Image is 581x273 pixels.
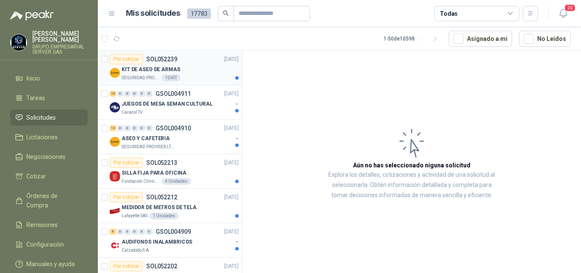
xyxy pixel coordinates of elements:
[110,261,143,271] div: Por cotizar
[223,10,229,16] span: search
[131,229,138,235] div: 0
[110,137,120,147] img: Company Logo
[224,193,239,201] p: [DATE]
[146,160,177,166] p: SOL052213
[110,125,116,131] div: 13
[124,125,131,131] div: 0
[124,91,131,97] div: 0
[146,56,177,62] p: SOL052239
[224,228,239,236] p: [DATE]
[224,159,239,167] p: [DATE]
[26,240,64,249] span: Configuración
[26,93,45,103] span: Tareas
[139,229,145,235] div: 0
[124,229,131,235] div: 0
[110,192,143,202] div: Por cotizar
[122,238,192,246] p: AUDIFONOS INALAMBRICOS
[98,51,242,85] a: Por cotizarSOL052239[DATE] Company LogoKIT DE ASEO DE ARMASSEGURIDAD PROVISER LTDA10 KIT
[146,125,152,131] div: 0
[10,188,88,213] a: Órdenes de Compra
[110,206,120,216] img: Company Logo
[32,31,88,43] p: [PERSON_NAME] [PERSON_NAME]
[26,132,58,142] span: Licitaciones
[26,220,58,230] span: Remisiones
[131,91,138,97] div: 0
[98,189,242,223] a: Por cotizarSOL052212[DATE] Company LogoMEDIDOR DE METROS DE TELALafayette SAS1 Unidades
[117,229,123,235] div: 0
[328,170,496,201] p: Explora los detalles, cotizaciones y actividad de una solicitud al seleccionarla. Obtén informaci...
[10,256,88,272] a: Manuales y ayuda
[146,229,152,235] div: 0
[224,90,239,98] p: [DATE]
[26,113,56,122] span: Solicitudes
[122,66,180,74] p: KIT DE ASEO DE ARMAS
[10,109,88,126] a: Solicitudes
[110,227,240,254] a: 9 0 0 0 0 0 GSOL004909[DATE] Company LogoAUDIFONOS INALAMBRICOSCalzatodo S.A.
[110,54,143,64] div: Por cotizar
[224,55,239,63] p: [DATE]
[26,74,40,83] span: Inicio
[224,124,239,132] p: [DATE]
[224,262,239,270] p: [DATE]
[10,168,88,184] a: Cotizar
[156,125,191,131] p: GSOL004910
[10,149,88,165] a: Negociaciones
[122,169,186,177] p: SILLA FIJA PARA OFICINA
[110,89,240,116] a: 10 0 0 0 0 0 GSOL004911[DATE] Company LogoJUEGOS DE MESA SEMAN CULTURALCaracol TV
[384,32,442,46] div: 1 - 50 de 10598
[110,240,120,250] img: Company Logo
[117,91,123,97] div: 0
[32,44,88,55] p: GRUPO EMPRESARIAL SERVER SAS
[26,191,80,210] span: Órdenes de Compra
[449,31,512,47] button: Asignado a mi
[117,125,123,131] div: 0
[162,178,191,185] div: 4 Unidades
[26,259,75,269] span: Manuales y ayuda
[564,4,576,12] span: 20
[11,34,27,51] img: Company Logo
[122,144,175,150] p: SEGURIDAD PROVISER LTDA
[122,135,170,143] p: ASEO Y CAFETERIA
[149,213,179,219] div: 1 Unidades
[110,68,120,78] img: Company Logo
[110,91,116,97] div: 10
[440,9,458,18] div: Todas
[10,10,54,20] img: Logo peakr
[122,109,142,116] p: Caracol TV
[139,125,145,131] div: 0
[187,9,211,19] span: 17783
[555,6,571,21] button: 20
[98,154,242,189] a: Por cotizarSOL052213[DATE] Company LogoSILLA FIJA PARA OFICINAFundación Clínica Shaio4 Unidades
[162,75,180,81] div: 10 KIT
[139,91,145,97] div: 0
[353,161,470,170] h3: Aún no has seleccionado niguna solicitud
[26,172,46,181] span: Cotizar
[156,91,191,97] p: GSOL004911
[146,194,177,200] p: SOL052212
[10,90,88,106] a: Tareas
[10,217,88,233] a: Remisiones
[110,158,143,168] div: Por cotizar
[10,236,88,253] a: Configuración
[110,102,120,112] img: Company Logo
[10,70,88,86] a: Inicio
[146,91,152,97] div: 0
[156,229,191,235] p: GSOL004909
[146,263,177,269] p: SOL052202
[519,31,571,47] button: No Leídos
[110,171,120,181] img: Company Logo
[122,178,160,185] p: Fundación Clínica Shaio
[126,7,180,20] h1: Mis solicitudes
[122,100,213,108] p: JUEGOS DE MESA SEMAN CULTURAL
[10,129,88,145] a: Licitaciones
[110,123,240,150] a: 13 0 0 0 0 0 GSOL004910[DATE] Company LogoASEO Y CAFETERIASEGURIDAD PROVISER LTDA
[122,213,148,219] p: Lafayette SAS
[110,229,116,235] div: 9
[122,75,160,81] p: SEGURIDAD PROVISER LTDA
[26,152,66,161] span: Negociaciones
[131,125,138,131] div: 0
[122,247,150,254] p: Calzatodo S.A.
[122,204,197,212] p: MEDIDOR DE METROS DE TELA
